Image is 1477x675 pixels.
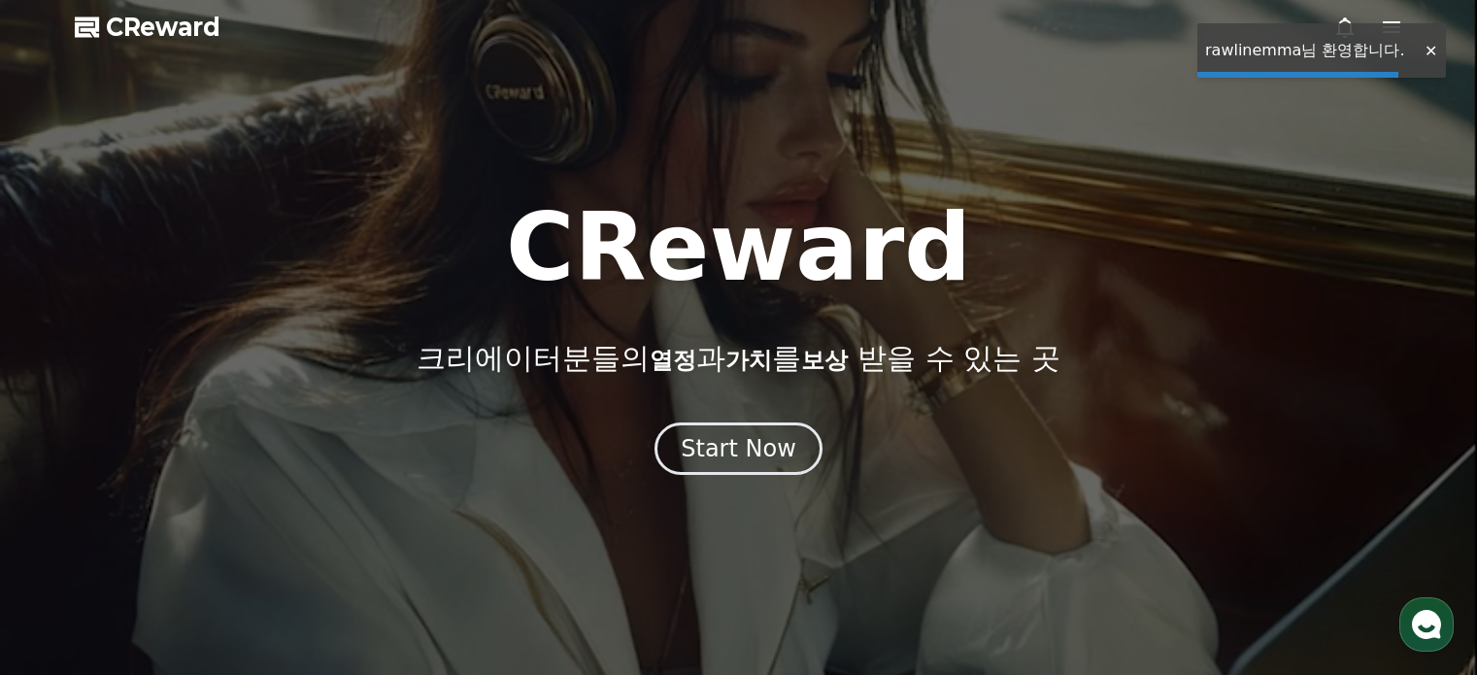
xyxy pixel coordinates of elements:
[725,347,772,374] span: 가치
[506,201,971,294] h1: CReward
[650,347,696,374] span: 열정
[801,347,848,374] span: 보상
[655,442,822,460] a: Start Now
[75,12,220,43] a: CReward
[106,12,220,43] span: CReward
[681,433,796,464] div: Start Now
[655,422,822,475] button: Start Now
[417,341,1059,376] p: 크리에이터분들의 과 를 받을 수 있는 곳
